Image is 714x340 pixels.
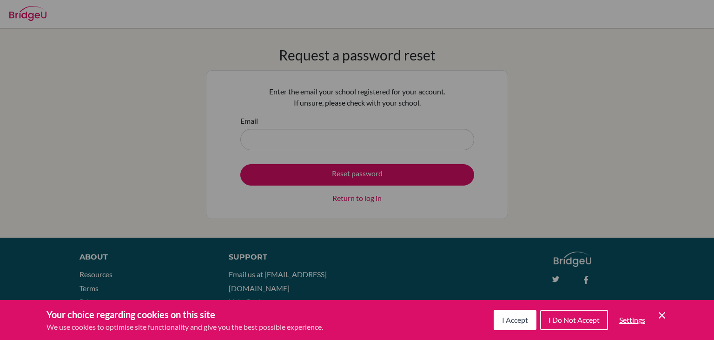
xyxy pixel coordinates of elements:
span: I Do Not Accept [549,315,600,324]
span: I Accept [502,315,528,324]
button: I Do Not Accept [540,310,608,330]
h3: Your choice regarding cookies on this site [46,307,323,321]
button: I Accept [494,310,536,330]
span: Settings [619,315,645,324]
button: Settings [612,311,653,329]
button: Save and close [656,310,668,321]
p: We use cookies to optimise site functionality and give you the best possible experience. [46,321,323,333]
